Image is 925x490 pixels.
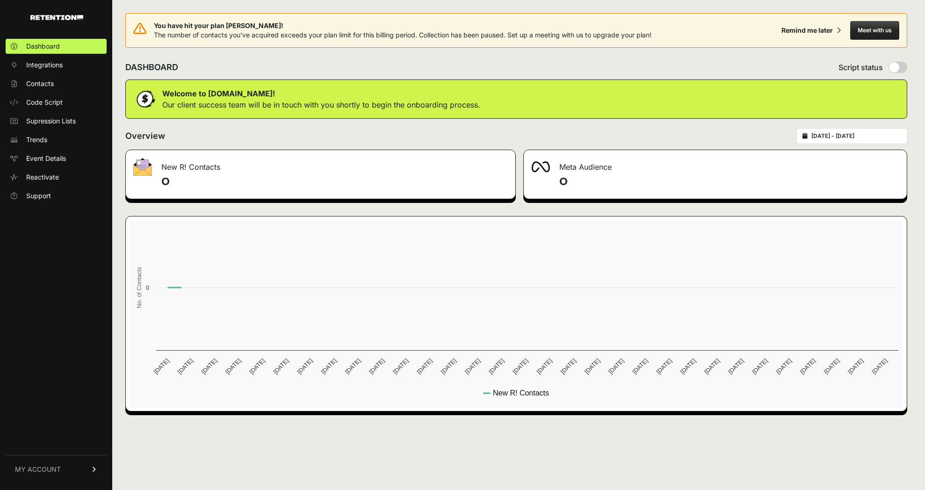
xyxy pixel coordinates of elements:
[703,357,721,375] text: [DATE]
[607,357,625,375] text: [DATE]
[248,357,266,375] text: [DATE]
[583,357,601,375] text: [DATE]
[296,357,314,375] text: [DATE]
[631,357,649,375] text: [DATE]
[26,60,63,70] span: Integrations
[531,161,550,173] img: fa-meta-2f981b61bb99beabf952f7030308934f19ce035c18b003e963880cc3fabeebb7.png
[162,89,275,98] strong: Welcome to [DOMAIN_NAME]!
[344,357,362,375] text: [DATE]
[136,267,143,308] text: No. of Contacts
[6,39,107,54] a: Dashboard
[6,151,107,166] a: Event Details
[799,357,817,375] text: [DATE]
[6,170,107,185] a: Reactivate
[176,357,195,375] text: [DATE]
[26,135,47,144] span: Trends
[6,455,107,483] a: MY ACCOUNT
[774,357,793,375] text: [DATE]
[152,357,170,375] text: [DATE]
[559,357,578,375] text: [DATE]
[126,150,515,178] div: New R! Contacts
[272,357,290,375] text: [DATE]
[26,191,51,201] span: Support
[6,188,107,203] a: Support
[559,174,899,189] h4: 0
[524,150,907,178] div: Meta Audience
[125,130,165,143] h2: Overview
[154,21,651,30] span: You have hit your plan [PERSON_NAME]!
[778,22,845,39] button: Remind me later
[823,357,841,375] text: [DATE]
[125,61,178,74] h2: DASHBOARD
[30,15,83,20] img: Retention.com
[391,357,410,375] text: [DATE]
[463,357,482,375] text: [DATE]
[26,154,66,163] span: Event Details
[26,79,54,88] span: Contacts
[440,357,458,375] text: [DATE]
[846,357,865,375] text: [DATE]
[6,114,107,129] a: Supression Lists
[133,158,152,176] img: fa-envelope-19ae18322b30453b285274b1b8af3d052b27d846a4fbe8435d1a52b978f639a2.png
[161,174,508,189] h4: 0
[493,389,549,397] text: New R! Contacts
[850,21,899,40] button: Meet with us
[511,357,529,375] text: [DATE]
[133,87,157,111] img: dollar-coin-05c43ed7efb7bc0c12610022525b4bbbb207c7efeef5aecc26f025e68dcafac9.png
[6,95,107,110] a: Code Script
[487,357,506,375] text: [DATE]
[870,357,889,375] text: [DATE]
[679,357,697,375] text: [DATE]
[751,357,769,375] text: [DATE]
[6,76,107,91] a: Contacts
[6,132,107,147] a: Trends
[26,173,59,182] span: Reactivate
[26,116,76,126] span: Supression Lists
[727,357,745,375] text: [DATE]
[162,99,480,110] p: Our client success team will be in touch with you shortly to begin the onboarding process.
[838,62,883,73] span: Script status
[368,357,386,375] text: [DATE]
[15,465,61,474] span: MY ACCOUNT
[781,26,833,35] div: Remind me later
[154,31,651,39] span: The number of contacts you've acquired exceeds your plan limit for this billing period. Collectio...
[224,357,242,375] text: [DATE]
[320,357,338,375] text: [DATE]
[416,357,434,375] text: [DATE]
[535,357,554,375] text: [DATE]
[26,42,60,51] span: Dashboard
[200,357,218,375] text: [DATE]
[146,284,149,291] text: 0
[26,98,63,107] span: Code Script
[6,58,107,72] a: Integrations
[655,357,673,375] text: [DATE]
